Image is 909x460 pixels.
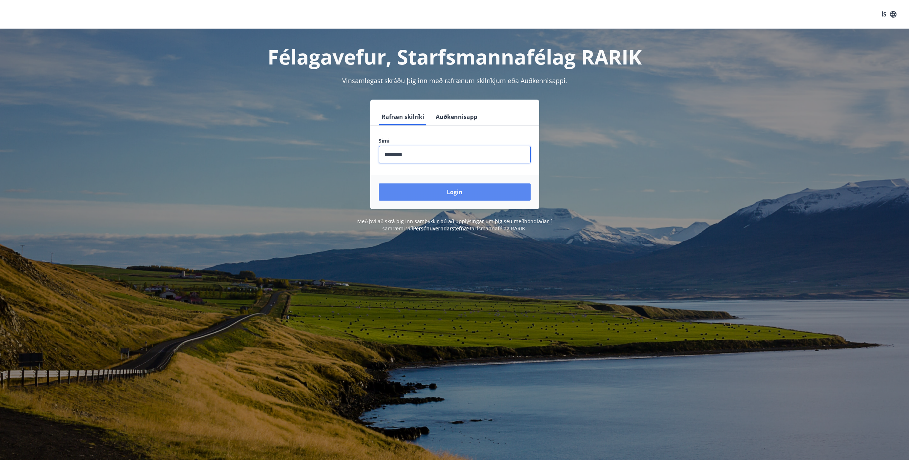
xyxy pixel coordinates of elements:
span: Vinsamlegast skráðu þig inn með rafrænum skilríkjum eða Auðkennisappi. [342,76,567,85]
button: ÍS [877,8,900,21]
h1: Félagavefur, Starfsmannafélag RARIK [205,43,704,70]
span: Með því að skrá þig inn samþykkir þú að upplýsingar um þig séu meðhöndlaðar í samræmi við Starfsm... [357,218,552,232]
button: Auðkennisapp [433,108,480,125]
a: Persónuverndarstefna [413,225,467,232]
button: Rafræn skilríki [379,108,427,125]
button: Login [379,183,531,201]
label: Sími [379,137,531,144]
